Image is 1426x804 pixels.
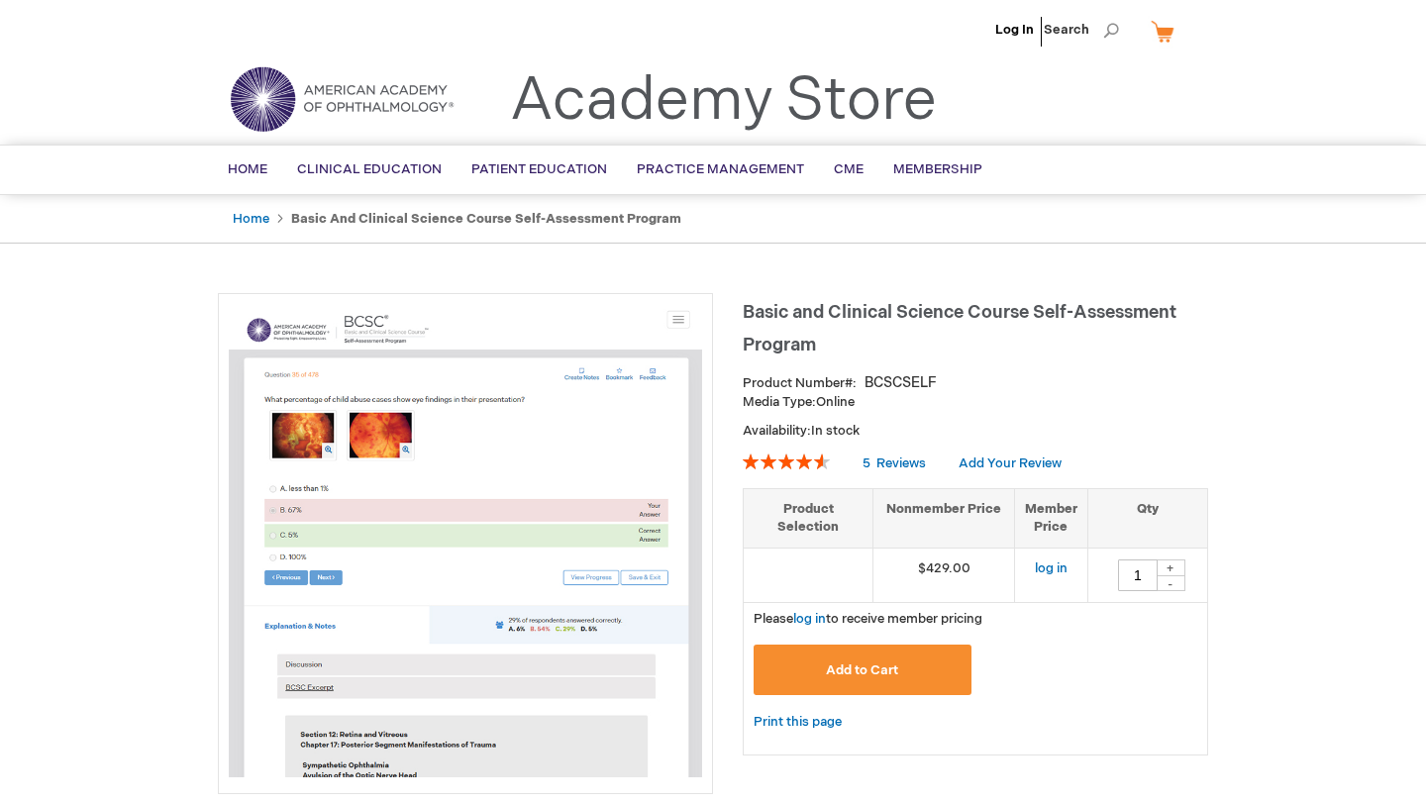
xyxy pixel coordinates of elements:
[1044,10,1119,50] span: Search
[233,211,269,227] a: Home
[1156,575,1185,591] div: -
[297,161,442,177] span: Clinical Education
[229,304,702,777] img: Basic and Clinical Science Course Self-Assessment Program
[743,375,857,391] strong: Product Number
[865,373,937,393] div: BCSCSELF
[743,453,830,469] div: 92%
[876,455,926,471] span: Reviews
[744,488,873,548] th: Product Selection
[510,65,937,137] a: Academy Store
[754,645,971,695] button: Add to Cart
[995,22,1034,38] a: Log In
[893,161,982,177] span: Membership
[1087,488,1207,548] th: Qty
[873,548,1015,602] td: $429.00
[863,455,870,471] span: 5
[1035,560,1068,576] a: log in
[1014,488,1087,548] th: Member Price
[834,161,864,177] span: CME
[1118,559,1158,591] input: Qty
[793,611,826,627] a: log in
[959,455,1062,471] a: Add Your Review
[754,710,842,735] a: Print this page
[471,161,607,177] span: Patient Education
[826,662,898,678] span: Add to Cart
[743,422,1208,441] p: Availability:
[743,302,1176,355] span: Basic and Clinical Science Course Self-Assessment Program
[743,394,816,410] strong: Media Type:
[863,455,929,471] a: 5 Reviews
[291,211,681,227] strong: Basic and Clinical Science Course Self-Assessment Program
[637,161,804,177] span: Practice Management
[811,423,860,439] span: In stock
[873,488,1015,548] th: Nonmember Price
[754,611,982,627] span: Please to receive member pricing
[743,393,1208,412] p: Online
[228,161,267,177] span: Home
[1156,559,1185,576] div: +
